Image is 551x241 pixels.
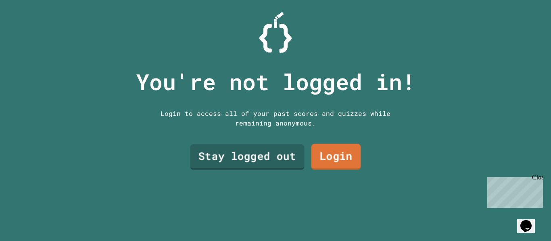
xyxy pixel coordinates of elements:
a: Stay logged out [190,144,305,170]
iframe: chat widget [484,174,543,208]
img: Logo.svg [259,12,292,53]
p: You're not logged in! [136,65,415,99]
div: Login to access all of your past scores and quizzes while remaining anonymous. [154,109,397,128]
a: Login [311,144,361,170]
div: Chat with us now!Close [3,3,56,51]
iframe: chat widget [517,209,543,233]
